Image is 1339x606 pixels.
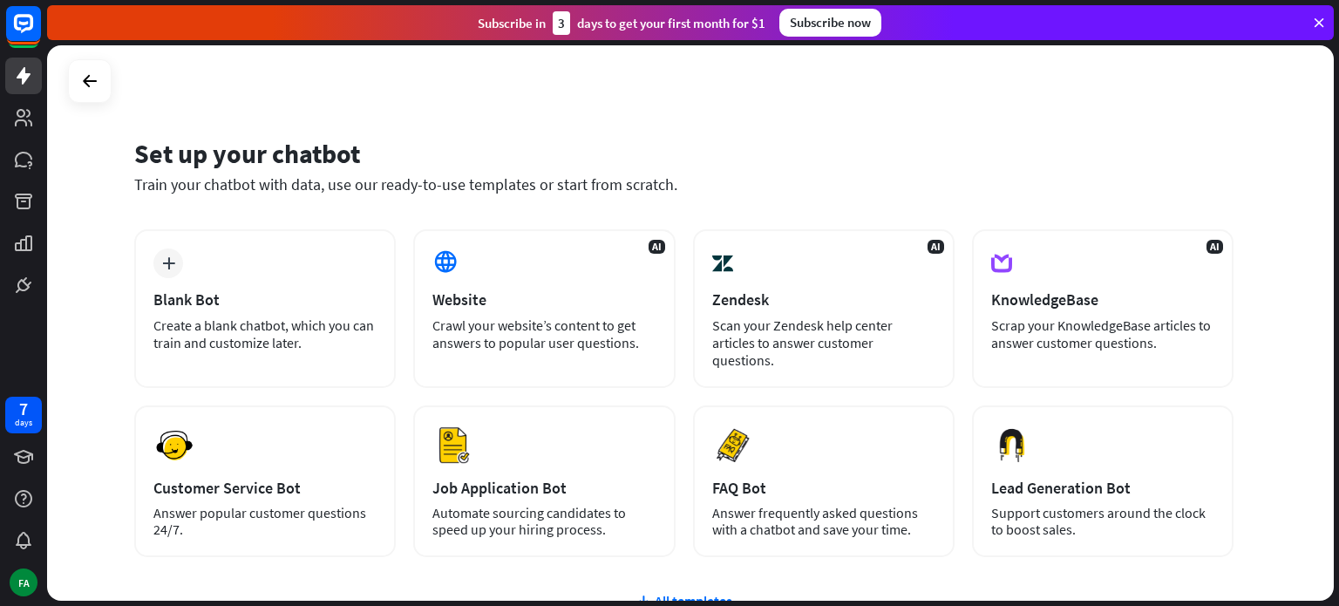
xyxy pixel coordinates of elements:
[19,401,28,417] div: 7
[153,505,377,538] div: Answer popular customer questions 24/7.
[991,289,1214,310] div: KnowledgeBase
[478,11,765,35] div: Subscribe in days to get your first month for $1
[649,240,665,254] span: AI
[779,9,881,37] div: Subscribe now
[928,240,944,254] span: AI
[1206,240,1223,254] span: AI
[134,137,1234,170] div: Set up your chatbot
[712,317,935,369] div: Scan your Zendesk help center articles to answer customer questions.
[432,289,656,310] div: Website
[432,505,656,538] div: Automate sourcing candidates to speed up your hiring process.
[712,505,935,538] div: Answer frequently asked questions with a chatbot and save your time.
[153,478,377,498] div: Customer Service Bot
[134,174,1234,194] div: Train your chatbot with data, use our ready-to-use templates or start from scratch.
[712,478,935,498] div: FAQ Bot
[432,317,656,351] div: Crawl your website’s content to get answers to popular user questions.
[162,257,175,269] i: plus
[153,317,377,351] div: Create a blank chatbot, which you can train and customize later.
[712,289,935,310] div: Zendesk
[991,505,1214,538] div: Support customers around the clock to boost sales.
[10,569,37,596] div: FA
[991,317,1214,351] div: Scrap your KnowledgeBase articles to answer customer questions.
[553,11,570,35] div: 3
[432,478,656,498] div: Job Application Bot
[153,289,377,310] div: Blank Bot
[991,478,1214,498] div: Lead Generation Bot
[15,417,32,429] div: days
[5,397,42,433] a: 7 days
